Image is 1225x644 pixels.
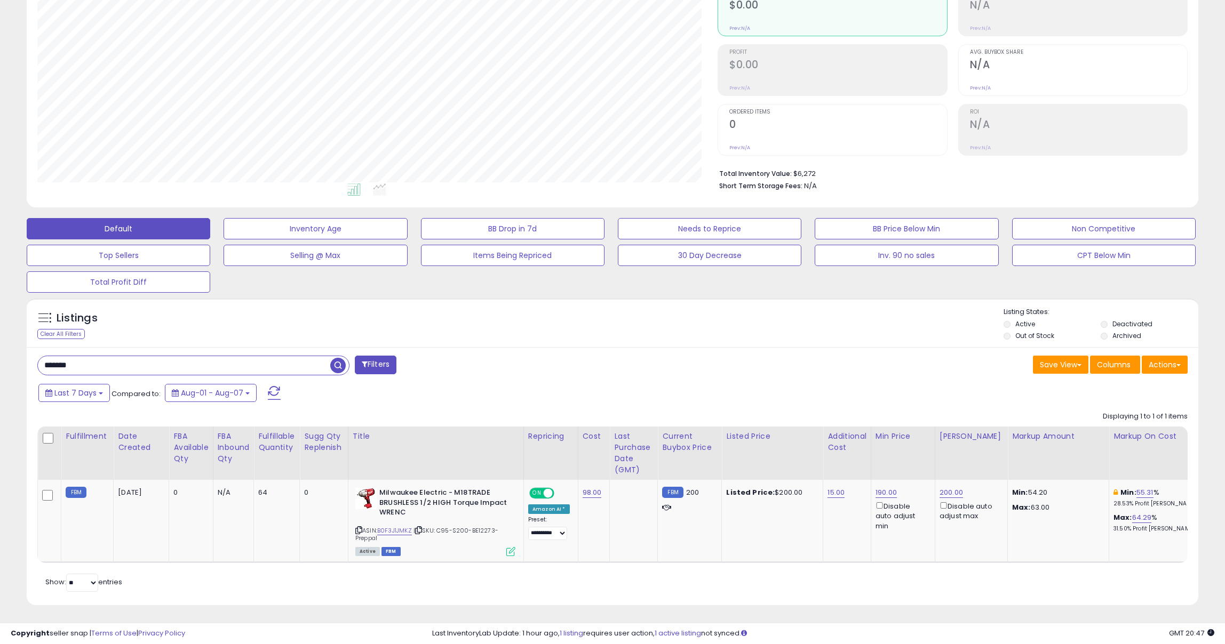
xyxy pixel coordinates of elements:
a: Terms of Use [91,628,137,638]
div: Current Buybox Price [662,431,717,453]
b: Max: [1113,512,1132,522]
small: Prev: N/A [729,25,750,31]
div: Min Price [876,431,930,442]
span: Compared to: [112,389,161,399]
small: Prev: N/A [729,85,750,91]
div: FBA inbound Qty [218,431,250,464]
p: 31.50% Profit [PERSON_NAME] [1113,525,1202,533]
button: Top Sellers [27,245,210,266]
div: % [1113,488,1202,508]
label: Active [1015,319,1035,328]
span: 200 [686,487,699,497]
span: OFF [553,489,570,498]
div: Clear All Filters [37,329,85,339]
b: Short Term Storage Fees: [719,181,802,190]
a: 200.00 [940,487,963,498]
strong: Min: [1012,487,1028,497]
button: Save View [1033,356,1088,374]
div: Disable auto adjust max [940,500,999,521]
div: Date Created [118,431,164,453]
b: Total Inventory Value: [719,169,792,178]
span: Aug-01 - Aug-07 [181,388,243,398]
span: Ordered Items [729,109,946,115]
div: Sugg Qty Replenish [304,431,344,453]
th: The percentage added to the cost of goods (COGS) that forms the calculator for Min & Max prices. [1109,426,1211,480]
h2: N/A [970,59,1187,73]
button: 30 Day Decrease [618,245,801,266]
div: Fulfillment [66,431,109,442]
div: 0 [304,488,340,497]
div: Preset: [528,516,570,540]
label: Deactivated [1112,319,1152,328]
button: Selling @ Max [224,245,407,266]
a: Privacy Policy [138,628,185,638]
div: Disable auto adjust min [876,500,927,531]
span: All listings currently available for purchase on Amazon [355,547,380,556]
strong: Copyright [11,628,50,638]
span: Show: entries [45,577,122,587]
button: BB Price Below Min [815,218,998,239]
div: ASIN: [355,488,515,555]
b: Milwaukee Electric - M18TRADE BRUSHLESS 1/2 HIGH Torque Impact WRENC [379,488,509,520]
span: | SKU: C95-S200-BE12273-Preppal [355,526,498,542]
span: ON [530,489,544,498]
strong: Max: [1012,502,1031,512]
div: [DATE] [118,488,161,497]
div: 0 [173,488,204,497]
div: $200.00 [726,488,815,497]
label: Out of Stock [1015,331,1054,340]
label: Archived [1112,331,1141,340]
div: Listed Price [726,431,818,442]
button: Non Competitive [1012,218,1196,239]
div: Additional Cost [828,431,866,453]
div: [PERSON_NAME] [940,431,1003,442]
div: Cost [583,431,606,442]
div: Last Purchase Date (GMT) [614,431,653,476]
small: FBM [662,487,683,498]
h2: $0.00 [729,59,946,73]
button: CPT Below Min [1012,245,1196,266]
button: Inventory Age [224,218,407,239]
span: FBM [381,547,401,556]
small: FBM [66,487,86,498]
p: 28.53% Profit [PERSON_NAME] [1113,500,1202,508]
small: Prev: N/A [970,144,991,151]
a: 15.00 [828,487,845,498]
h2: N/A [970,118,1187,133]
div: seller snap | | [11,629,185,639]
div: Displaying 1 to 1 of 1 items [1103,412,1188,422]
span: Columns [1097,359,1131,370]
a: 1 active listing [655,628,701,638]
h5: Listings [57,311,98,326]
small: Prev: N/A [729,144,750,151]
button: Default [27,218,210,239]
div: 64 [258,488,291,497]
small: Prev: N/A [970,25,991,31]
span: Avg. Buybox Share [970,50,1187,55]
b: Min: [1120,487,1136,497]
div: % [1113,513,1202,533]
p: Listing States: [1004,307,1198,317]
a: 98.00 [583,487,602,498]
button: Columns [1090,356,1140,374]
span: Last 7 Days [54,388,97,398]
div: Repricing [528,431,574,442]
div: Title [353,431,519,442]
a: B0F3J1JMKZ [377,526,412,535]
span: 2025-08-15 20:47 GMT [1169,628,1214,638]
button: BB Drop in 7d [421,218,604,239]
div: Fulfillable Quantity [258,431,295,453]
button: Needs to Reprice [618,218,801,239]
b: Listed Price: [726,487,775,497]
div: N/A [218,488,246,497]
button: Last 7 Days [38,384,110,402]
p: 63.00 [1012,503,1101,512]
div: Amazon AI * [528,504,570,514]
button: Aug-01 - Aug-07 [165,384,257,402]
div: FBA Available Qty [173,431,208,464]
li: $6,272 [719,166,1180,179]
div: Markup on Cost [1113,431,1206,442]
span: ROI [970,109,1187,115]
button: Items Being Repriced [421,245,604,266]
button: Inv. 90 no sales [815,245,998,266]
